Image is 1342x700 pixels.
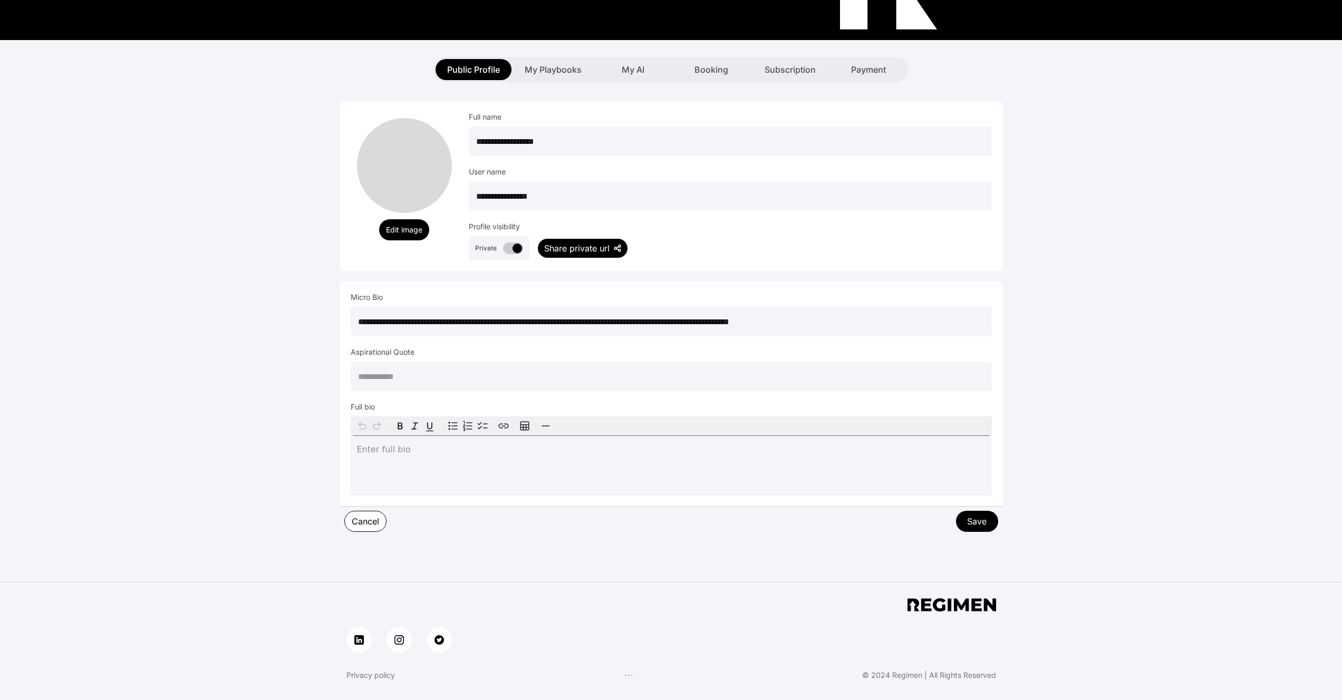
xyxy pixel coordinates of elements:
img: linkedin button [354,635,364,645]
button: Underline [422,419,437,433]
div: Micro Bio [351,292,992,307]
button: Payment [831,59,906,80]
button: Share private url [538,239,627,258]
div: Full bio [351,402,992,416]
button: Cancel [344,511,387,532]
img: app footer logo [907,598,996,611]
img: instagram button [394,635,404,645]
button: Create link [496,419,511,433]
div: © 2024 Regimen | All Rights Reserved [862,670,996,680]
span: My Playbooks [525,63,582,76]
div: toggle group [446,419,490,433]
span: Payment [851,63,886,76]
span: Public Profile [447,63,500,76]
div: Aspirational Quote [351,347,992,362]
div: Share private url [544,242,610,255]
button: Edit image [379,219,429,240]
a: twitter [427,627,452,653]
a: instagram [387,627,412,653]
button: Subscription [752,59,828,80]
div: Profile visibility [469,221,992,236]
span: My AI [622,63,644,76]
button: Bulleted list [446,419,460,433]
button: Italic [408,419,422,433]
button: Booking [673,59,749,80]
div: Private [475,244,497,252]
span: Subscription [765,63,816,76]
button: Check list [475,419,490,433]
div: Full name [469,112,992,127]
div: User name [469,167,992,181]
button: Save [956,511,998,532]
button: Bold [393,419,408,433]
button: Public Profile [436,59,511,80]
span: Booking [694,63,728,76]
a: Privacy policy [346,670,395,680]
img: twitter button [435,635,444,645]
div: editable markdown [351,436,992,463]
button: My AI [595,59,671,80]
button: Numbered list [460,419,475,433]
button: My Playbooks [514,59,592,80]
a: linkedin [346,627,372,653]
